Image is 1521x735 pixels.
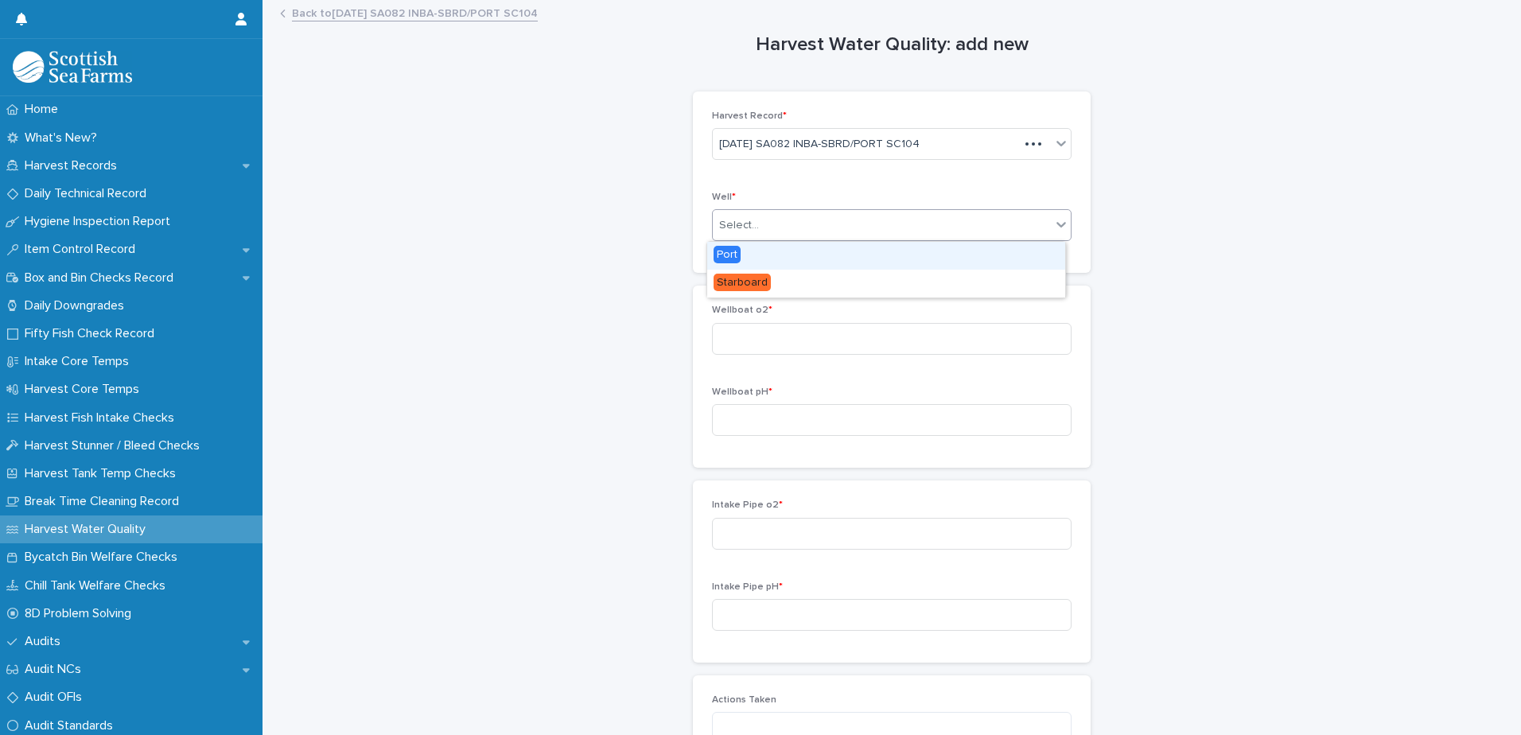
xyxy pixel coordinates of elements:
p: Home [18,102,71,117]
p: Box and Bin Checks Record [18,270,186,286]
span: Wellboat pH [712,387,772,397]
span: Port [714,246,741,263]
p: Audits [18,634,73,649]
div: Port [707,242,1065,270]
div: Starboard [707,270,1065,297]
span: Actions Taken [712,695,776,705]
p: Break Time Cleaning Record [18,494,192,509]
p: Daily Downgrades [18,298,137,313]
p: Audit OFIs [18,690,95,705]
p: Daily Technical Record [18,186,159,201]
img: mMrefqRFQpe26GRNOUkG [13,51,132,83]
p: Bycatch Bin Welfare Checks [18,550,190,565]
p: Harvest Records [18,158,130,173]
h1: Harvest Water Quality: add new [693,33,1091,56]
p: Hygiene Inspection Report [18,214,183,229]
p: Intake Core Temps [18,354,142,369]
span: Well [712,192,736,202]
span: Intake Pipe o2 [712,500,783,510]
p: Harvest Tank Temp Checks [18,466,189,481]
p: Audit NCs [18,662,94,677]
p: Item Control Record [18,242,148,257]
span: Harvest Record [712,111,787,121]
span: Starboard [714,274,771,291]
p: 8D Problem Solving [18,606,144,621]
p: Harvest Core Temps [18,382,152,397]
a: Back to[DATE] SA082 INBA-SBRD/PORT SC104 [292,3,538,21]
p: Harvest Water Quality [18,522,158,537]
p: Harvest Fish Intake Checks [18,410,187,426]
p: Audit Standards [18,718,126,733]
p: Chill Tank Welfare Checks [18,578,178,593]
span: [DATE] SA082 INBA-SBRD/PORT SC104 [719,136,920,153]
span: Intake Pipe pH [712,582,783,592]
span: Wellboat o2 [712,305,772,315]
p: Fifty Fish Check Record [18,326,167,341]
div: Select... [719,217,759,234]
p: Harvest Stunner / Bleed Checks [18,438,212,453]
p: What's New? [18,130,110,146]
